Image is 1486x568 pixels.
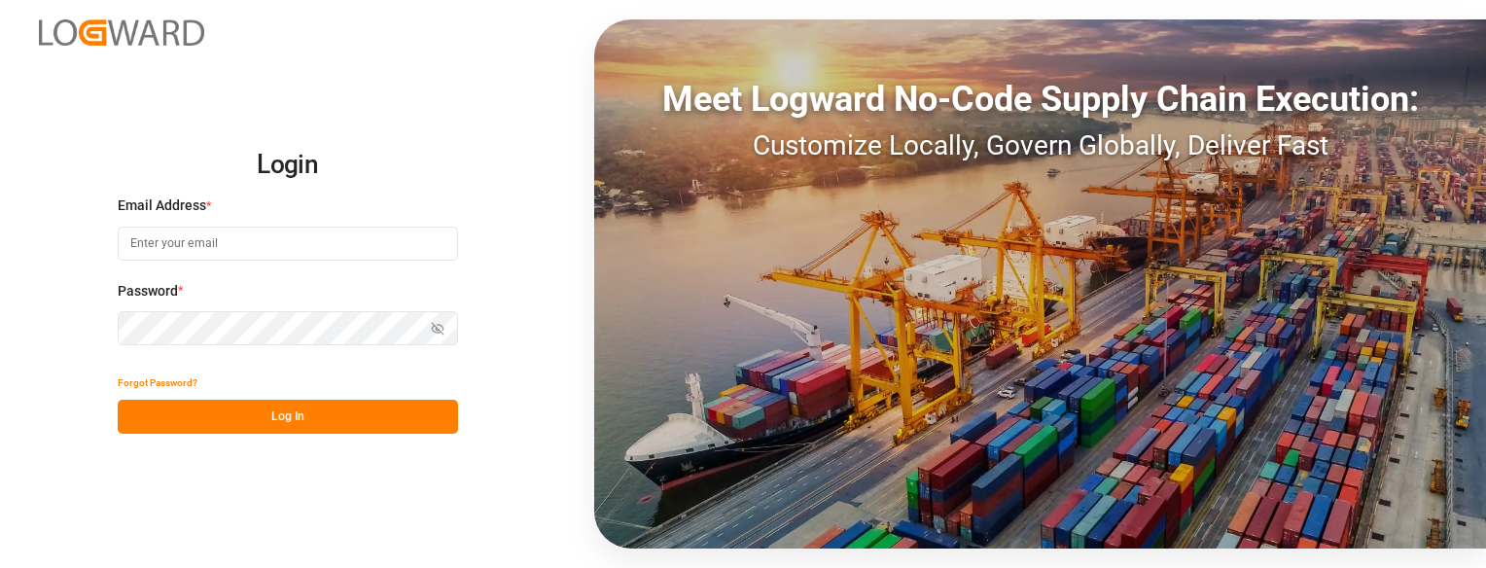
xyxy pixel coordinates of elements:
span: Email Address [118,195,206,216]
div: Meet Logward No-Code Supply Chain Execution: [594,73,1486,125]
h2: Login [118,134,458,196]
button: Log In [118,400,458,434]
button: Forgot Password? [118,366,197,400]
img: Logward_new_orange.png [39,19,204,46]
div: Customize Locally, Govern Globally, Deliver Fast [594,125,1486,166]
input: Enter your email [118,227,458,261]
span: Password [118,281,178,302]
